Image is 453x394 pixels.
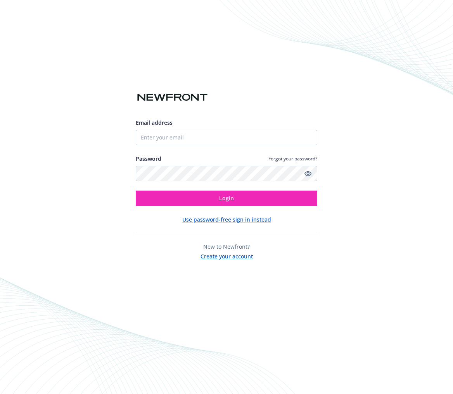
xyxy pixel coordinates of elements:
[303,169,313,178] a: Show password
[182,215,271,224] button: Use password-free sign in instead
[201,251,253,260] button: Create your account
[136,91,209,104] img: Newfront logo
[136,119,173,126] span: Email address
[136,191,317,206] button: Login
[219,194,234,202] span: Login
[136,130,317,145] input: Enter your email
[136,155,161,163] label: Password
[203,243,250,250] span: New to Newfront?
[136,166,317,181] input: Enter your password
[268,155,317,162] a: Forgot your password?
